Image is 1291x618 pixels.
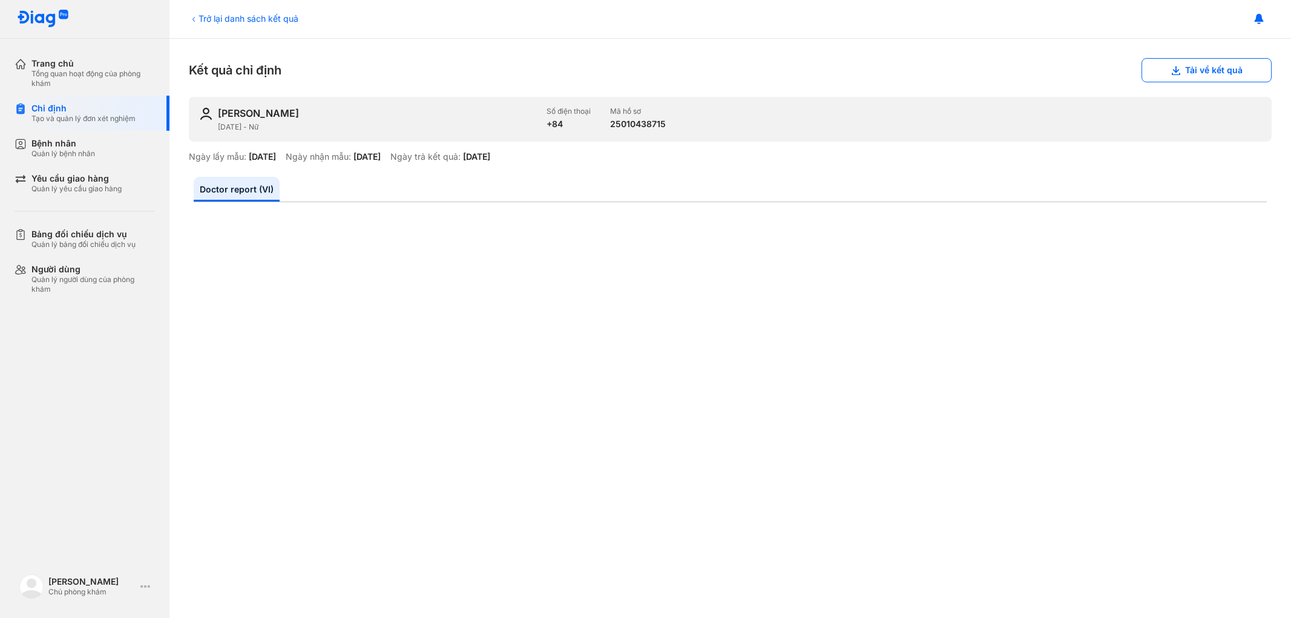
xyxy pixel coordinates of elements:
div: Bảng đối chiếu dịch vụ [31,229,136,240]
div: Trang chủ [31,58,155,69]
div: Số điện thoại [547,107,591,116]
div: Ngày nhận mẫu: [286,151,351,162]
div: Tổng quan hoạt động của phòng khám [31,69,155,88]
div: [PERSON_NAME] [48,576,136,587]
div: Trở lại danh sách kết quả [189,12,298,25]
div: Quản lý bệnh nhân [31,149,95,159]
div: Ngày lấy mẫu: [189,151,246,162]
div: Chủ phòng khám [48,587,136,597]
div: [DATE] - Nữ [218,122,537,132]
div: Chỉ định [31,103,136,114]
div: Quản lý bảng đối chiếu dịch vụ [31,240,136,249]
div: [DATE] [353,151,381,162]
div: Kết quả chỉ định [189,58,1272,82]
img: logo [17,10,69,28]
div: [DATE] [463,151,490,162]
img: user-icon [199,107,213,121]
button: Tải về kết quả [1142,58,1272,82]
div: Mã hồ sơ [610,107,666,116]
img: logo [19,574,44,599]
div: Bệnh nhân [31,138,95,149]
div: Quản lý người dùng của phòng khám [31,275,155,294]
div: Người dùng [31,264,155,275]
div: 25010438715 [610,119,666,130]
div: +84 [547,119,591,130]
div: Tạo và quản lý đơn xét nghiệm [31,114,136,123]
a: Doctor report (VI) [194,177,280,202]
div: [PERSON_NAME] [218,107,299,120]
div: Ngày trả kết quả: [390,151,461,162]
div: [DATE] [249,151,276,162]
div: Quản lý yêu cầu giao hàng [31,184,122,194]
div: Yêu cầu giao hàng [31,173,122,184]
